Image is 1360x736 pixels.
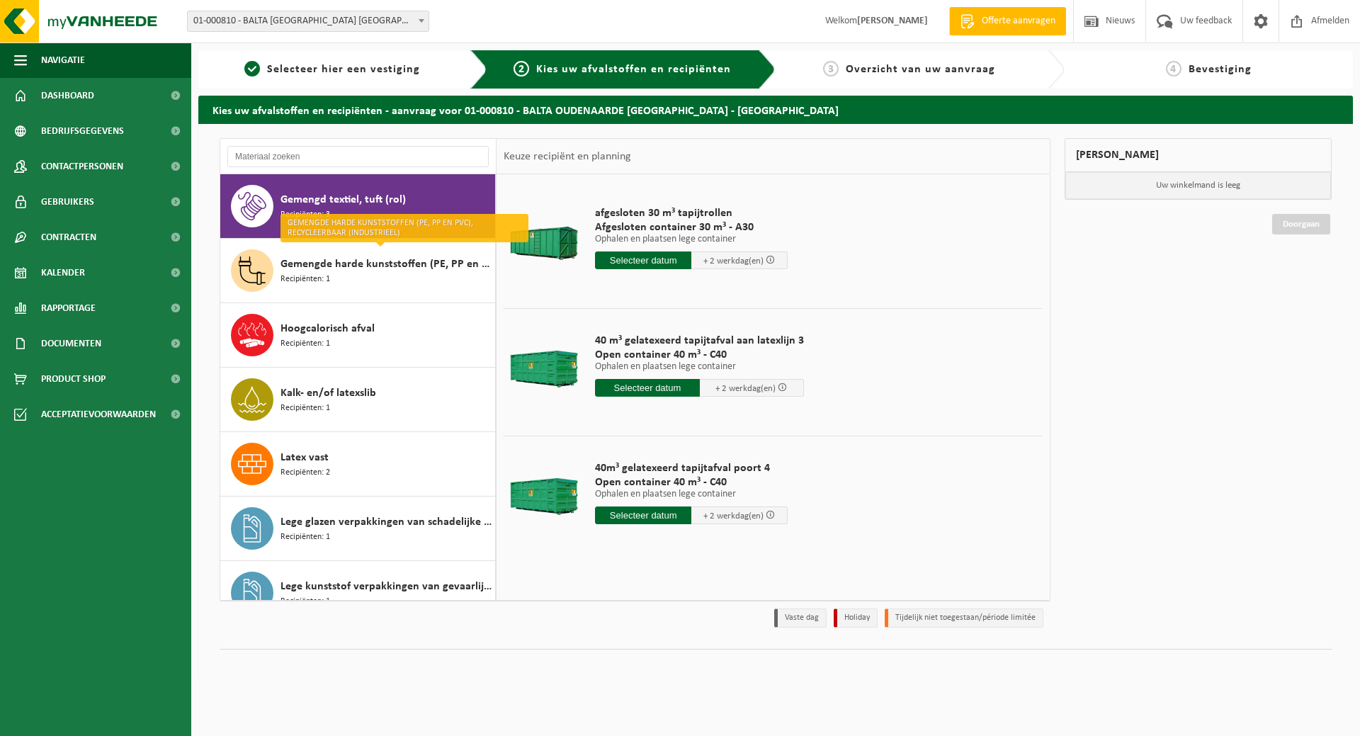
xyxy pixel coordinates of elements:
span: Contactpersonen [41,149,123,184]
span: Overzicht van uw aanvraag [846,64,995,75]
span: Kalk- en/of latexslib [280,385,376,402]
span: Recipiënten: 1 [280,531,330,544]
button: Lege kunststof verpakkingen van gevaarlijke stoffen Recipiënten: 1 [220,561,496,625]
div: [PERSON_NAME] [1065,138,1332,172]
span: Open container 40 m³ - C40 [595,348,804,362]
span: Offerte aanvragen [978,14,1059,28]
span: Kies uw afvalstoffen en recipiënten [536,64,731,75]
span: Gemengde harde kunststoffen (PE, PP en PVC), recycleerbaar (industrieel) [280,256,492,273]
li: Tijdelijk niet toegestaan/période limitée [885,608,1043,628]
span: Selecteer hier een vestiging [267,64,420,75]
li: Holiday [834,608,878,628]
p: Ophalen en plaatsen lege container [595,489,788,499]
p: Ophalen en plaatsen lege container [595,234,788,244]
span: Gebruikers [41,184,94,220]
span: Latex vast [280,449,329,466]
span: Hoogcalorisch afval [280,320,375,337]
span: Rapportage [41,290,96,326]
span: Recipiënten: 2 [280,466,330,480]
span: Recipiënten: 1 [280,337,330,351]
span: + 2 werkdag(en) [703,256,764,266]
span: 2 [514,61,529,77]
span: 01-000810 - BALTA OUDENAARDE NV - OUDENAARDE [188,11,429,31]
span: 1 [244,61,260,77]
button: Gemengd textiel, tuft (rol) Recipiënten: 3 [220,174,496,239]
span: Open container 40 m³ - C40 [595,475,788,489]
span: 01-000810 - BALTA OUDENAARDE NV - OUDENAARDE [187,11,429,32]
span: 4 [1166,61,1181,77]
span: Kalender [41,255,85,290]
div: Keuze recipiënt en planning [497,139,638,174]
p: Ophalen en plaatsen lege container [595,362,804,372]
span: Navigatie [41,43,85,78]
button: Kalk- en/of latexslib Recipiënten: 1 [220,368,496,432]
span: Bedrijfsgegevens [41,113,124,149]
input: Selecteer datum [595,506,691,524]
span: + 2 werkdag(en) [715,384,776,393]
span: Documenten [41,326,101,361]
button: Hoogcalorisch afval Recipiënten: 1 [220,303,496,368]
span: + 2 werkdag(en) [703,511,764,521]
span: Bevestiging [1189,64,1252,75]
span: Afgesloten container 30 m³ - A30 [595,220,788,234]
span: 3 [823,61,839,77]
span: Gemengd textiel, tuft (rol) [280,191,406,208]
input: Selecteer datum [595,379,700,397]
input: Selecteer datum [595,251,691,269]
span: 40 m³ gelatexeerd tapijtafval aan latexlijn 3 [595,334,804,348]
button: Gemengde harde kunststoffen (PE, PP en PVC), recycleerbaar (industrieel) Recipiënten: 1 [220,239,496,303]
li: Vaste dag [774,608,827,628]
p: Uw winkelmand is leeg [1065,172,1332,199]
button: Latex vast Recipiënten: 2 [220,432,496,497]
span: Product Shop [41,361,106,397]
span: Lege glazen verpakkingen van schadelijke stoffen [280,514,492,531]
span: Recipiënten: 1 [280,595,330,608]
span: 40m³ gelatexeerd tapijtafval poort 4 [595,461,788,475]
a: Doorgaan [1272,214,1330,234]
span: Dashboard [41,78,94,113]
h2: Kies uw afvalstoffen en recipiënten - aanvraag voor 01-000810 - BALTA OUDENAARDE [GEOGRAPHIC_DATA... [198,96,1353,123]
span: Contracten [41,220,96,255]
span: Recipiënten: 1 [280,273,330,286]
a: 1Selecteer hier een vestiging [205,61,459,78]
input: Materiaal zoeken [227,146,489,167]
span: Lege kunststof verpakkingen van gevaarlijke stoffen [280,578,492,595]
span: afgesloten 30 m³ tapijtrollen [595,206,788,220]
span: Recipiënten: 1 [280,402,330,415]
span: Recipiënten: 3 [280,208,330,222]
span: Acceptatievoorwaarden [41,397,156,432]
a: Offerte aanvragen [949,7,1066,35]
button: Lege glazen verpakkingen van schadelijke stoffen Recipiënten: 1 [220,497,496,561]
strong: [PERSON_NAME] [857,16,928,26]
